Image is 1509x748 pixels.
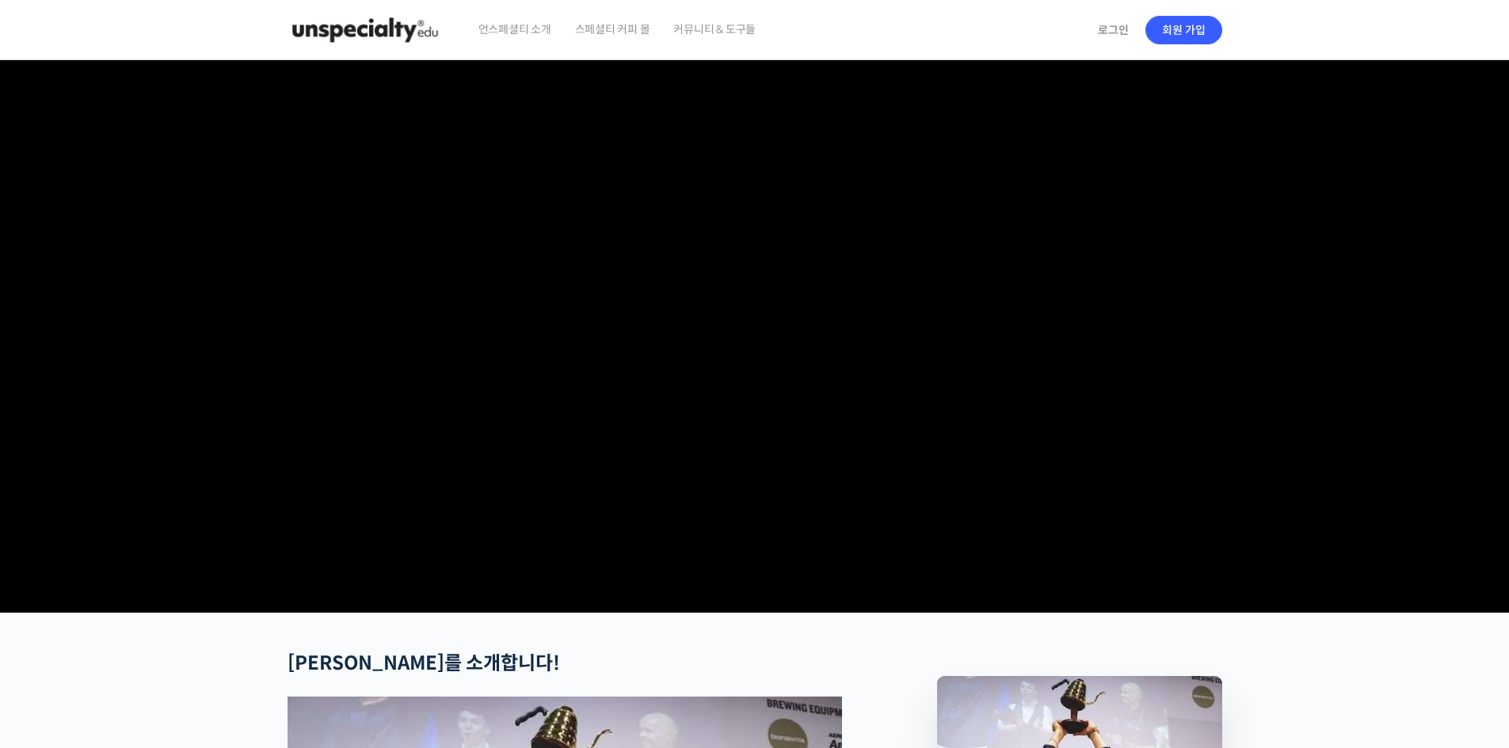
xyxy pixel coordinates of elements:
[288,652,853,675] h2: [PERSON_NAME]를 소개합니다!
[1145,16,1222,44] a: 회원 가입
[1088,12,1138,48] a: 로그인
